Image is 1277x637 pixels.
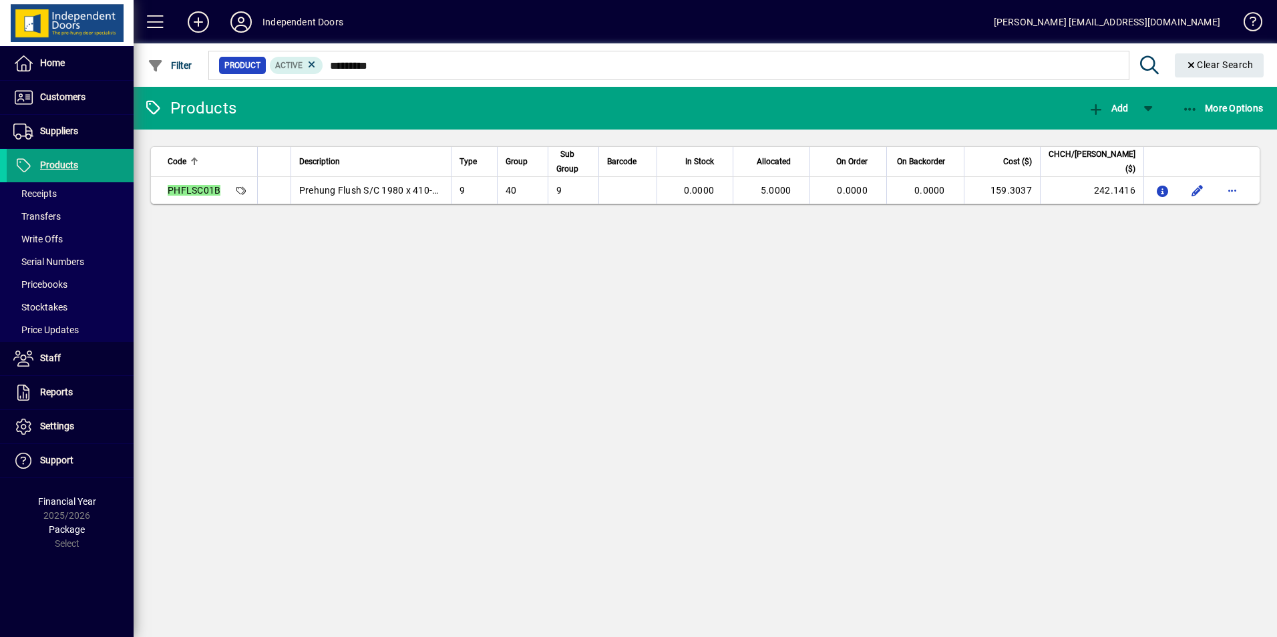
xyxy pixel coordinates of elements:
[7,273,134,296] a: Pricebooks
[757,154,791,169] span: Allocated
[1088,103,1128,114] span: Add
[1179,96,1267,120] button: More Options
[7,228,134,250] a: Write Offs
[7,250,134,273] a: Serial Numbers
[275,61,303,70] span: Active
[299,154,340,169] span: Description
[460,154,477,169] span: Type
[741,154,803,169] div: Allocated
[460,154,489,169] div: Type
[168,154,249,169] div: Code
[40,421,74,431] span: Settings
[7,444,134,477] a: Support
[13,325,79,335] span: Price Updates
[299,154,443,169] div: Description
[38,496,96,507] span: Financial Year
[144,53,196,77] button: Filter
[818,154,879,169] div: On Order
[684,185,715,196] span: 0.0000
[7,205,134,228] a: Transfers
[270,57,323,74] mat-chip: Activation Status: Active
[914,185,945,196] span: 0.0000
[40,126,78,136] span: Suppliers
[1040,177,1143,204] td: 242.1416
[148,60,192,71] span: Filter
[994,11,1220,33] div: [PERSON_NAME] [EMAIL_ADDRESS][DOMAIN_NAME]
[607,154,649,169] div: Barcode
[40,455,73,465] span: Support
[665,154,726,169] div: In Stock
[556,185,562,196] span: 9
[1182,103,1264,114] span: More Options
[7,342,134,375] a: Staff
[7,115,134,148] a: Suppliers
[13,256,84,267] span: Serial Numbers
[556,147,590,176] div: Sub Group
[7,410,134,443] a: Settings
[761,185,791,196] span: 5.0000
[299,185,628,196] span: Prehung Flush S/C 1980 x 410-810 x 35mm in 30mm [PERSON_NAME] Jamb
[40,160,78,170] span: Products
[7,296,134,318] a: Stocktakes
[220,10,262,34] button: Profile
[7,182,134,205] a: Receipts
[40,353,61,363] span: Staff
[607,154,636,169] span: Barcode
[506,185,517,196] span: 40
[460,185,465,196] span: 9
[1049,147,1135,176] span: CHCH/[PERSON_NAME] ($)
[177,10,220,34] button: Add
[556,147,578,176] span: Sub Group
[7,47,134,80] a: Home
[13,302,67,312] span: Stocktakes
[964,177,1040,204] td: 159.3037
[13,188,57,199] span: Receipts
[7,376,134,409] a: Reports
[1234,3,1260,46] a: Knowledge Base
[40,57,65,68] span: Home
[13,234,63,244] span: Write Offs
[168,154,186,169] span: Code
[836,154,868,169] span: On Order
[1085,96,1131,120] button: Add
[40,387,73,397] span: Reports
[13,211,61,222] span: Transfers
[1187,180,1208,201] button: Edit
[1185,59,1254,70] span: Clear Search
[168,185,220,196] em: PHFLSC01B
[40,91,85,102] span: Customers
[1175,53,1264,77] button: Clear
[895,154,957,169] div: On Backorder
[506,154,528,169] span: Group
[685,154,714,169] span: In Stock
[262,11,343,33] div: Independent Doors
[49,524,85,535] span: Package
[506,154,540,169] div: Group
[224,59,260,72] span: Product
[7,81,134,114] a: Customers
[837,185,868,196] span: 0.0000
[1003,154,1032,169] span: Cost ($)
[1222,180,1243,201] button: More options
[144,97,236,119] div: Products
[897,154,945,169] span: On Backorder
[13,279,67,290] span: Pricebooks
[7,318,134,341] a: Price Updates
